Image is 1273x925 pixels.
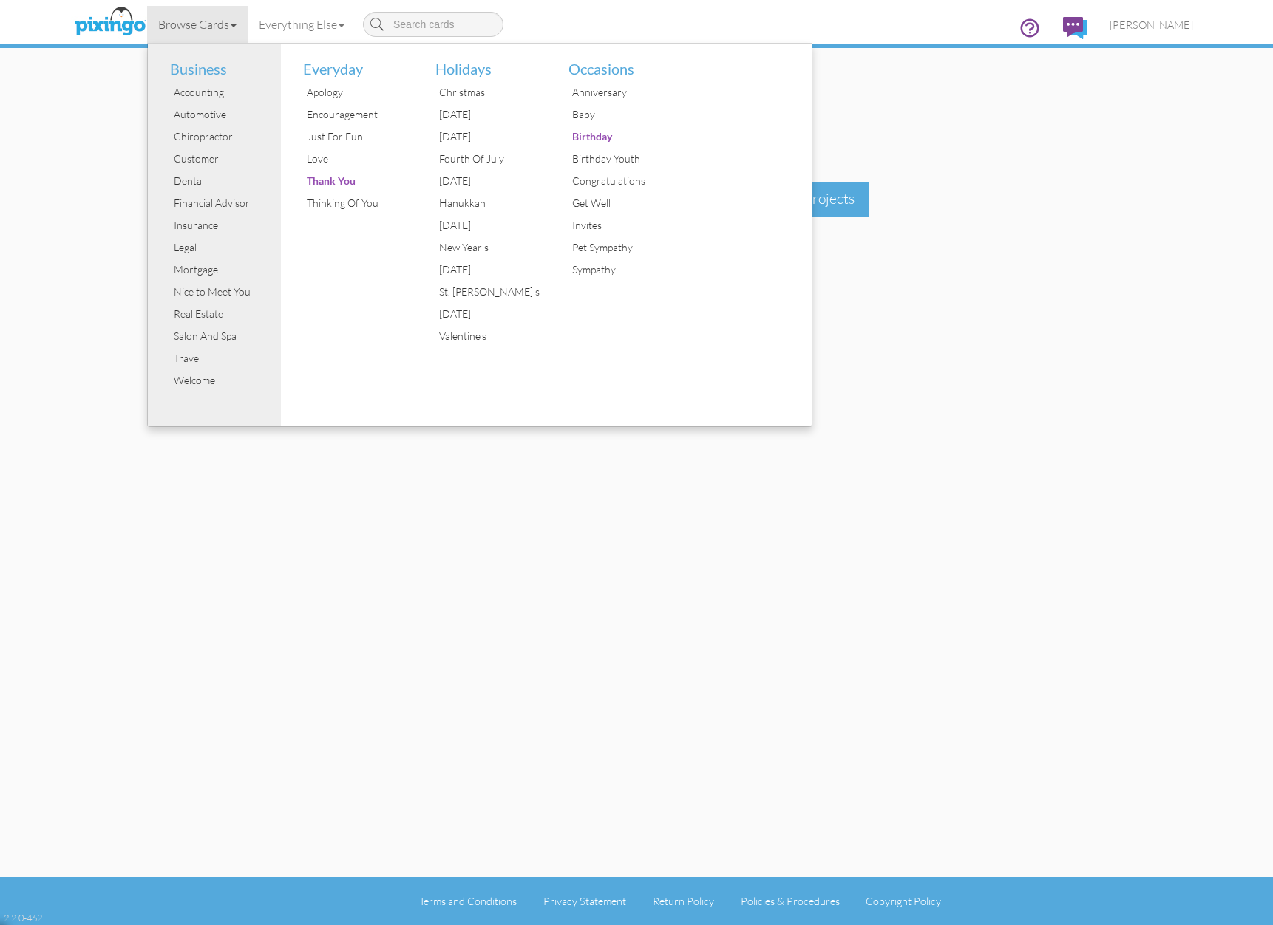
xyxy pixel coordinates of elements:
[424,303,546,325] a: [DATE]
[292,170,414,192] a: Thank You
[557,170,679,192] a: Congratulations
[170,236,281,259] div: Legal
[159,369,281,392] a: Welcome
[424,44,546,82] li: Holidays
[170,369,281,392] div: Welcome
[159,303,281,325] a: Real Estate
[170,148,281,170] div: Customer
[170,214,281,236] div: Insurance
[159,126,281,148] a: Chiropractor
[159,236,281,259] a: Legal
[159,192,281,214] a: Financial Advisor
[435,303,546,325] div: [DATE]
[557,81,679,103] a: Anniversary
[424,192,546,214] a: Hanukkah
[170,126,281,148] div: Chiropractor
[170,325,281,347] div: Salon And Spa
[292,81,414,103] a: Apology
[557,214,679,236] a: Invites
[543,895,626,907] a: Privacy Statement
[435,81,546,103] div: Christmas
[557,236,679,259] a: Pet Sympathy
[303,103,414,126] div: Encouragement
[568,81,679,103] div: Anniversary
[557,126,679,148] a: Birthday
[170,170,281,192] div: Dental
[557,192,679,214] a: Get Well
[363,12,503,37] input: Search cards
[866,895,941,907] a: Copyright Policy
[292,126,414,148] a: Just For Fun
[303,126,414,148] div: Just For Fun
[292,103,414,126] a: Encouragement
[69,151,1204,168] div: Where do you want to go next?
[557,259,679,281] a: Sympathy
[435,259,546,281] div: [DATE]
[435,325,546,347] div: Valentine's
[568,170,679,192] div: Congratulations
[170,303,281,325] div: Real Estate
[159,281,281,303] a: Nice to Meet You
[292,44,414,82] li: Everyday
[170,81,281,103] div: Accounting
[424,103,546,126] a: [DATE]
[435,236,546,259] div: New Year's
[4,911,42,924] div: 2.2.0-462
[1063,17,1087,39] img: comments.svg
[424,126,546,148] a: [DATE]
[424,214,546,236] a: [DATE]
[568,236,679,259] div: Pet Sympathy
[69,85,1204,136] div: THANK YOU FOR PRACTICING THE ART OF KINDNESS
[653,895,714,907] a: Return Policy
[741,895,840,907] a: Policies & Procedures
[159,148,281,170] a: Customer
[303,81,414,103] div: Apology
[435,192,546,214] div: Hanukkah
[557,44,679,82] li: Occasions
[303,170,414,192] div: Thank You
[568,214,679,236] div: Invites
[159,347,281,369] a: Travel
[71,4,149,41] img: pixingo logo
[557,103,679,126] a: Baby
[170,192,281,214] div: Financial Advisor
[159,81,281,103] a: Accounting
[159,103,281,126] a: Automotive
[1099,6,1204,44] a: [PERSON_NAME]
[424,148,546,170] a: Fourth Of July
[424,236,546,259] a: New Year's
[568,259,679,281] div: Sympathy
[424,81,546,103] a: Christmas
[435,281,546,303] div: St. [PERSON_NAME]'s
[159,214,281,236] a: Insurance
[568,192,679,214] div: Get Well
[292,148,414,170] a: Love
[170,281,281,303] div: Nice to Meet You
[568,148,679,170] div: Birthday Youth
[248,6,356,43] a: Everything Else
[568,126,679,148] div: Birthday
[435,214,546,236] div: [DATE]
[1110,18,1193,31] span: [PERSON_NAME]
[557,148,679,170] a: Birthday Youth
[170,103,281,126] div: Automotive
[568,103,679,126] div: Baby
[424,325,546,347] a: Valentine's
[435,170,546,192] div: [DATE]
[303,192,414,214] div: Thinking Of You
[170,347,281,369] div: Travel
[435,148,546,170] div: Fourth Of July
[424,281,546,303] a: St. [PERSON_NAME]'s
[424,170,546,192] a: [DATE]
[170,259,281,281] div: Mortgage
[435,103,546,126] div: [DATE]
[159,259,281,281] a: Mortgage
[292,192,414,214] a: Thinking Of You
[159,325,281,347] a: Salon And Spa
[424,259,546,281] a: [DATE]
[435,126,546,148] div: [DATE]
[419,895,517,907] a: Terms and Conditions
[147,6,248,43] a: Browse Cards
[159,44,281,82] li: Business
[303,148,414,170] div: Love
